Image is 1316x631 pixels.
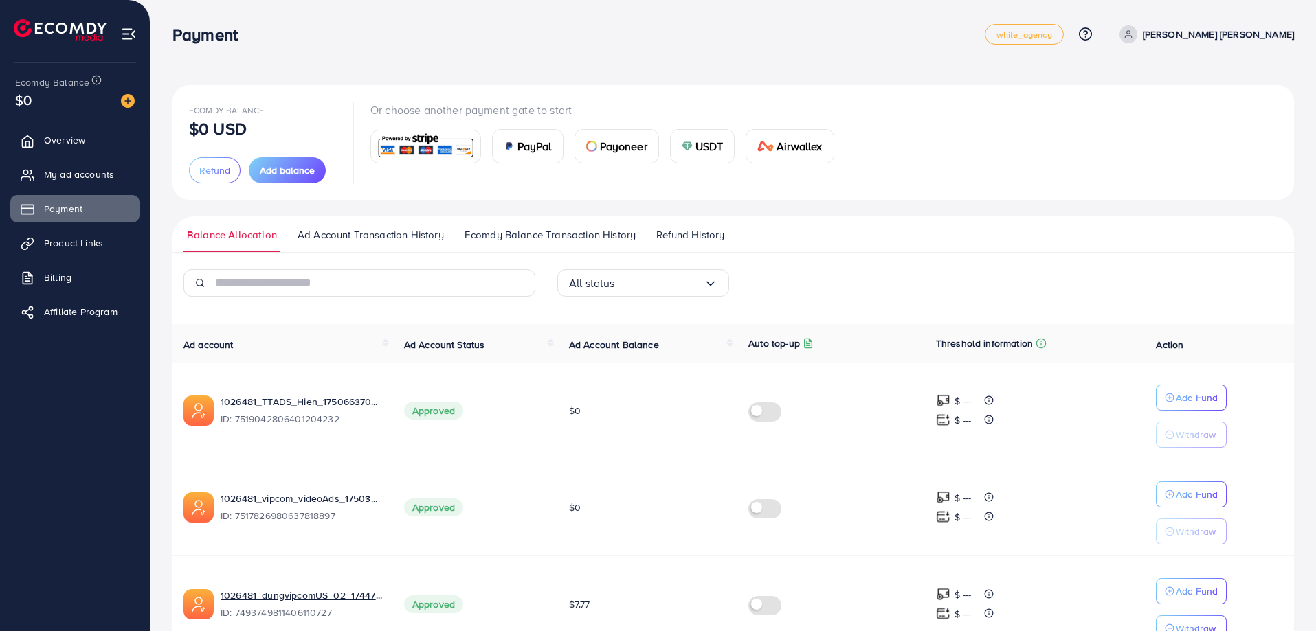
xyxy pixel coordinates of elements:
button: Add Fund [1156,481,1227,507]
span: Billing [44,271,71,284]
input: Search for option [615,273,704,294]
p: Add Fund [1176,486,1218,503]
img: card [757,141,774,152]
div: <span class='underline'>1026481_dungvipcomUS_02_1744774713900</span></br>7493749811406110727 [221,588,382,620]
button: Add Fund [1156,578,1227,604]
span: Ecomdy Balance Transaction History [465,227,636,242]
a: Affiliate Program [10,298,140,325]
p: Auto top-up [748,335,800,352]
span: ID: 7517826980637818897 [221,509,382,523]
p: $ --- [955,490,972,506]
span: All status [569,273,615,294]
div: Search for option [557,269,729,297]
p: Withdraw [1176,523,1216,540]
div: <span class='underline'>1026481_TTADS_Hien_1750663705167</span></br>7519042806401204232 [221,395,382,426]
span: $0 [15,90,32,110]
a: card [370,130,481,163]
a: white_agency [985,24,1064,45]
a: My ad accounts [10,161,140,188]
span: Action [1156,338,1183,352]
span: Ecomdy Balance [15,76,89,89]
span: Approved [404,498,463,516]
a: cardAirwallex [746,129,834,163]
img: top-up amount [936,606,950,621]
span: Refund History [656,227,724,242]
p: $ --- [955,586,972,603]
img: ic-ads-acc.e4c84228.svg [183,589,214,619]
p: $ --- [955,509,972,525]
a: Billing [10,264,140,291]
p: [PERSON_NAME] [PERSON_NAME] [1143,26,1294,43]
img: card [682,141,693,152]
img: image [121,94,135,108]
a: Payment [10,195,140,222]
img: card [586,141,597,152]
p: Threshold information [936,335,1033,352]
img: top-up amount [936,490,950,505]
img: top-up amount [936,413,950,427]
span: white_agency [996,30,1052,39]
span: $0 [569,501,581,514]
span: ID: 7519042806401204232 [221,412,382,426]
button: Add balance [249,157,326,183]
span: Ad Account Balance [569,338,659,352]
img: top-up amount [936,509,950,524]
a: 1026481_TTADS_Hien_1750663705167 [221,395,382,409]
button: Add Fund [1156,385,1227,411]
iframe: Chat [1258,569,1306,621]
img: menu [121,26,137,42]
p: $0 USD [189,120,247,137]
a: 1026481_dungvipcomUS_02_1744774713900 [221,588,382,602]
span: USDT [695,138,724,154]
span: Ad Account Status [404,338,485,352]
span: ID: 7493749811406110727 [221,606,382,619]
span: Payment [44,202,82,216]
span: Add balance [260,163,315,177]
button: Withdraw [1156,518,1227,544]
a: cardPayoneer [575,129,659,163]
span: PayPal [517,138,552,154]
p: Withdraw [1176,426,1216,443]
span: Airwallex [777,138,822,154]
a: 1026481_vipcom_videoAds_1750380509111 [221,492,382,505]
p: $ --- [955,412,972,428]
span: Balance Allocation [187,227,277,242]
span: Payoneer [600,138,647,154]
img: card [504,141,515,152]
span: Refund [199,163,230,177]
img: top-up amount [936,587,950,601]
div: <span class='underline'>1026481_vipcom_videoAds_1750380509111</span></br>7517826980637818897 [221,492,382,523]
span: $0 [569,404,581,417]
p: $ --- [955,393,972,409]
span: $7.77 [569,597,590,611]
p: $ --- [955,606,972,622]
a: cardPayPal [492,129,564,163]
p: Add Fund [1176,389,1218,406]
h3: Payment [172,25,249,45]
span: Overview [44,133,85,147]
p: Add Fund [1176,583,1218,599]
button: Withdraw [1156,422,1227,448]
span: Ad account [183,338,234,352]
a: [PERSON_NAME] [PERSON_NAME] [1114,25,1294,43]
a: Product Links [10,229,140,257]
button: Refund [189,157,241,183]
span: Approved [404,595,463,613]
img: ic-ads-acc.e4c84228.svg [183,492,214,523]
img: ic-ads-acc.e4c84228.svg [183,395,214,426]
img: card [375,132,476,161]
p: Or choose another payment gate to start [370,102,845,118]
span: Ecomdy Balance [189,104,264,116]
img: top-up amount [936,393,950,408]
span: Product Links [44,236,103,250]
span: My ad accounts [44,168,114,181]
a: cardUSDT [670,129,735,163]
span: Approved [404,402,463,420]
img: logo [14,19,107,41]
a: Overview [10,126,140,154]
span: Affiliate Program [44,305,118,319]
span: Ad Account Transaction History [298,227,444,242]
